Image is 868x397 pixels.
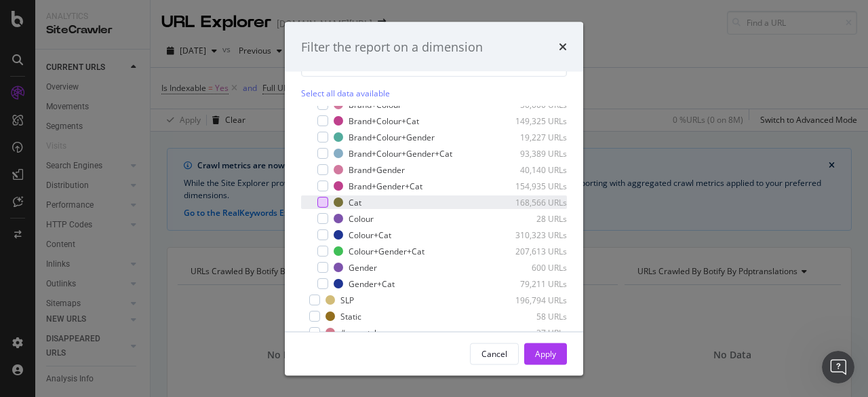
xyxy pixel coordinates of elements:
[340,294,354,305] div: SLP
[500,229,567,240] div: 310,323 URLs
[340,310,361,322] div: Static
[500,294,567,305] div: 196,794 URLs
[500,245,567,257] div: 207,613 URLs
[500,131,567,143] div: 19,227 URLs
[285,22,583,375] div: modal
[349,147,452,159] div: Brand+Colour+Gender+Cat
[822,351,854,383] iframe: Intercom live chat
[349,261,377,273] div: Gender
[500,212,567,224] div: 28 URLs
[470,343,519,364] button: Cancel
[500,196,567,208] div: 168,566 URLs
[349,115,419,126] div: Brand+Colour+Cat
[500,147,567,159] div: 93,389 URLs
[559,38,567,56] div: times
[500,261,567,273] div: 600 URLs
[500,180,567,191] div: 154,935 URLs
[500,326,567,338] div: 37 URLs
[500,278,567,289] div: 79,211 URLs
[340,326,379,338] div: #nomatch
[349,278,395,289] div: Gender+Cat
[481,347,507,359] div: Cancel
[349,212,374,224] div: Colour
[349,180,422,191] div: Brand+Gender+Cat
[349,196,361,208] div: Cat
[535,347,556,359] div: Apply
[349,229,391,240] div: Colour+Cat
[349,245,425,257] div: Colour+Gender+Cat
[500,115,567,126] div: 149,325 URLs
[301,38,483,56] div: Filter the report on a dimension
[301,88,567,99] div: Select all data available
[349,131,435,143] div: Brand+Colour+Gender
[349,164,405,175] div: Brand+Gender
[500,164,567,175] div: 40,140 URLs
[500,310,567,322] div: 58 URLs
[524,343,567,364] button: Apply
